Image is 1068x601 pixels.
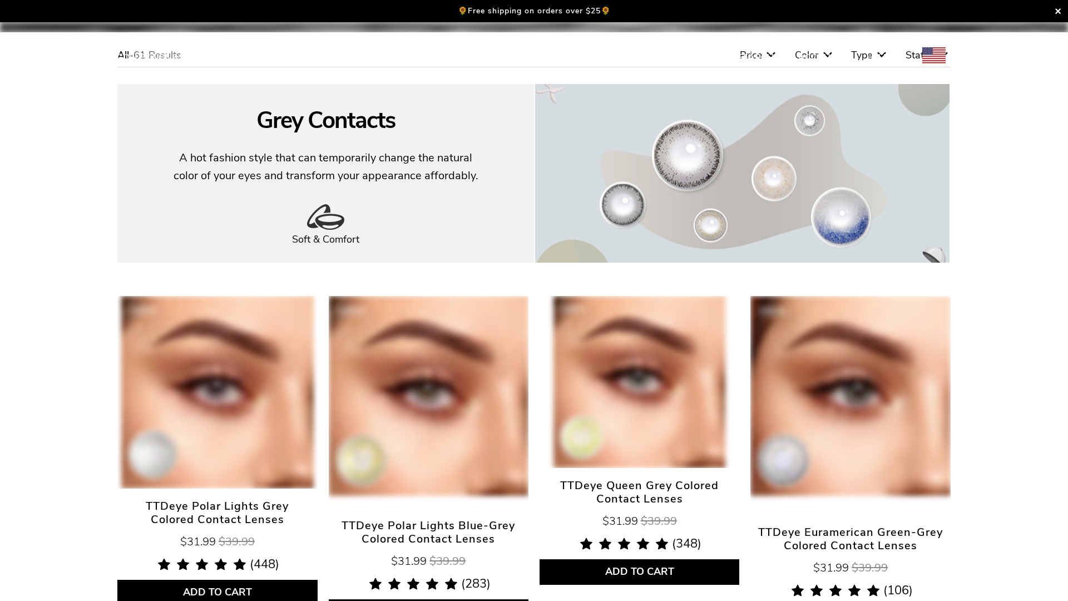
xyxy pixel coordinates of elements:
[461,578,491,590] span: (283)
[54,47,92,68] a: Series
[329,577,528,599] div: 4.9 rating (283 votes)
[672,538,701,550] span: (348)
[750,526,950,553] span: TTDeye Euramerican Green-Grey Colored Contact Lenses
[250,558,279,570] span: (448)
[852,560,888,575] span: $39.99
[602,514,638,529] span: $31.99
[981,47,1014,68] a: 0
[183,587,252,599] span: Add to Cart
[329,519,528,546] span: TTDeye Polar Lights Blue-Grey Colored Contact Lenses
[867,47,898,68] a: Help
[180,534,216,549] span: $31.99
[540,559,739,585] button: Add to Cart
[117,500,317,580] a: TTDeye Polar Lights Grey Colored Contact Lenses $31.99 $39.99 4.9 rating (448 votes)
[117,47,186,68] a: Collections
[117,558,317,580] div: 4.9 rating (448 votes)
[219,534,255,549] span: $39.99
[391,554,427,569] span: $31.99
[540,479,739,506] span: TTDeye Queen Grey Colored Contact Lenses
[738,47,774,68] a: Search
[641,514,677,529] span: $39.99
[306,204,345,230] img: contacts_icon_3084228f-f237-4606-86b1-c36232cdfb6f.png
[167,233,484,245] div: Soft & Comfort
[117,500,317,526] span: TTDeye Polar Lights Grey Colored Contact Lenses
[280,47,301,68] a: New
[329,519,528,599] a: TTDeye Polar Lights Blue-Grey Colored Contact Lenses $31.99 $39.99 4.9 rating (283 votes)
[256,101,395,138] h1: Grey Contacts
[174,150,478,183] span: A hot fashion style that can temporarily change the natural color of your eyes and transform your...
[211,47,255,68] a: Beauty
[540,537,739,559] div: 4.9 rating (348 votes)
[995,45,1005,66] span: 0
[429,554,466,569] span: $39.99
[883,584,913,597] span: (106)
[605,566,674,578] span: Add to Cart
[922,47,946,63] img: USD.png
[458,6,611,16] p: 🌻Free shipping on orders over $25🌻
[540,479,739,559] a: TTDeye Queen Grey Colored Contact Lenses $31.99 $39.99 4.9 rating (348 votes)
[813,560,849,575] span: $31.99
[798,47,843,68] a: Account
